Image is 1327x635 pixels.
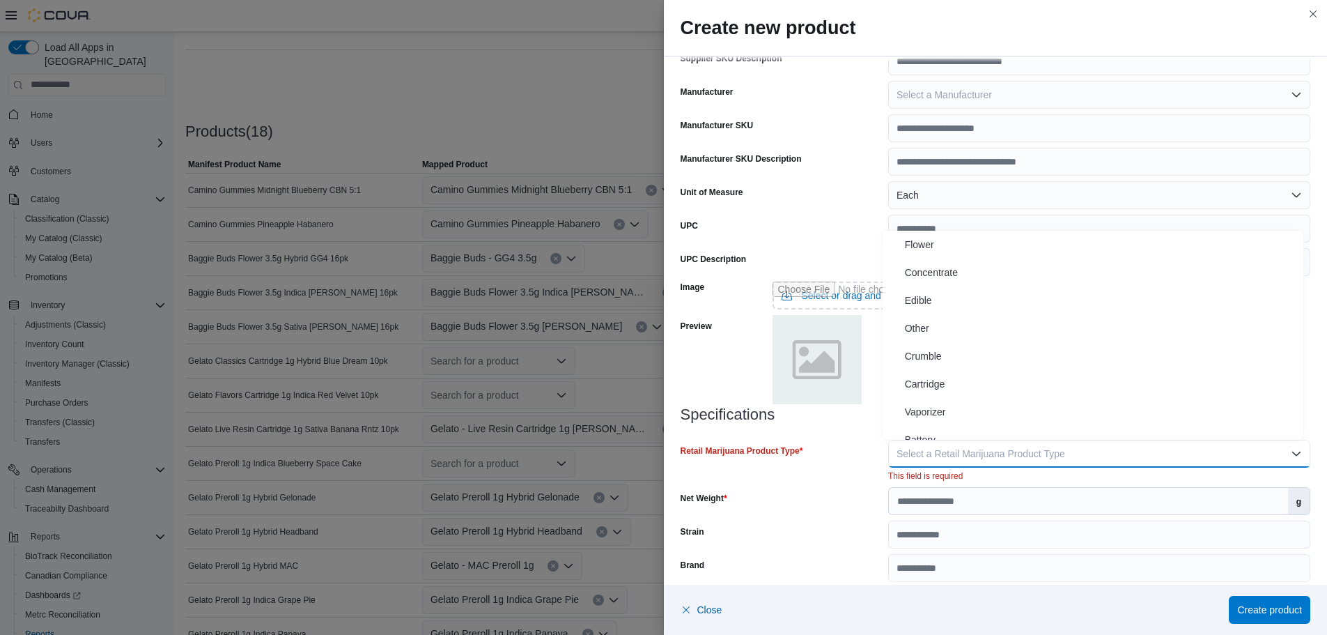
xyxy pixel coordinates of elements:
button: Select a Retail Marijuana Product Type [888,440,1310,468]
label: Manufacturer [681,86,734,98]
button: Each [888,181,1310,209]
button: Select a Manufacturer [888,81,1310,109]
span: Crumble [905,348,1298,365]
span: Edible [905,292,1298,309]
button: Close this dialog [1305,6,1321,22]
label: Brand [681,560,705,571]
span: Close [697,603,722,617]
div: Select listbox [883,231,1303,440]
span: Select a Retail Marijuana Product Type [897,448,1065,459]
label: g [1288,488,1310,514]
span: Cartridge [905,376,1298,392]
label: Manufacturer SKU [681,120,754,131]
label: UPC Description [681,254,747,265]
label: UPC [681,220,698,231]
span: Vaporizer [905,404,1298,420]
div: This field is required [888,468,1310,482]
span: Battery [905,431,1298,448]
label: Manufacturer SKU Description [681,153,802,165]
label: Net Weight [681,493,727,504]
label: Supplier SKU Description [681,53,782,64]
label: Unit of Measure [681,187,743,198]
label: Image [681,282,705,293]
input: Use aria labels when no actual label is in use [773,282,959,309]
span: Flower [905,236,1298,253]
h2: Create new product [681,17,1311,39]
h3: Specifications [681,406,1311,423]
span: Create product [1237,603,1302,617]
button: Close [681,596,722,624]
span: Select a Manufacturer [897,89,992,100]
label: Strain [681,526,704,537]
label: Preview [681,321,712,332]
button: Create product [1229,596,1310,624]
span: Concentrate [905,264,1298,281]
label: Retail Marijuana Product Type [681,445,803,457]
span: Other [905,320,1298,337]
img: placeholder.png [773,315,862,404]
